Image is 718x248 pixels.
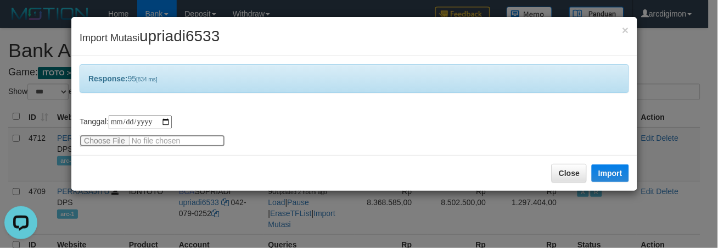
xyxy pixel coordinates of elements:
div: Tanggal: [80,115,629,147]
span: [834 ms] [136,76,157,82]
span: Import Mutasi [80,32,220,43]
button: Close [552,164,587,183]
span: × [622,24,629,36]
b: Response: [88,74,128,83]
button: Close [622,24,629,36]
button: Open LiveChat chat widget [4,4,37,37]
div: 95 [80,64,629,93]
span: upriadi6533 [139,27,220,45]
button: Import [592,164,629,182]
